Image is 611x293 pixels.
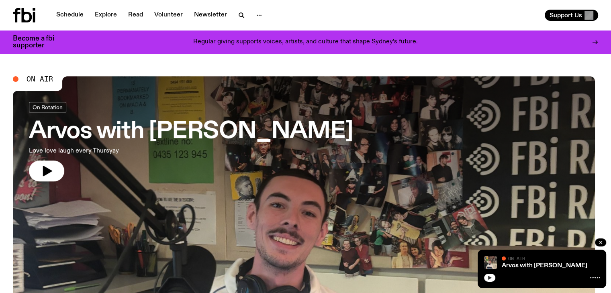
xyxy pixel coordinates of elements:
span: Support Us [550,12,582,19]
button: Support Us [545,10,598,21]
a: On Rotation [29,102,66,112]
a: Volunteer [149,10,188,21]
a: Schedule [51,10,88,21]
p: Love love laugh every Thursyay [29,146,235,156]
a: Arvos with [PERSON_NAME] [502,262,587,269]
a: Newsletter [189,10,232,21]
span: On Air [508,256,525,261]
span: On Air [27,75,53,83]
a: Explore [90,10,122,21]
a: Read [123,10,148,21]
span: On Rotation [33,104,63,110]
h3: Arvos with [PERSON_NAME] [29,120,353,143]
h3: Become a fbi supporter [13,35,64,49]
p: Regular giving supports voices, artists, and culture that shape Sydney’s future. [193,39,418,46]
a: Arvos with [PERSON_NAME]Love love laugh every Thursyay [29,102,353,181]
